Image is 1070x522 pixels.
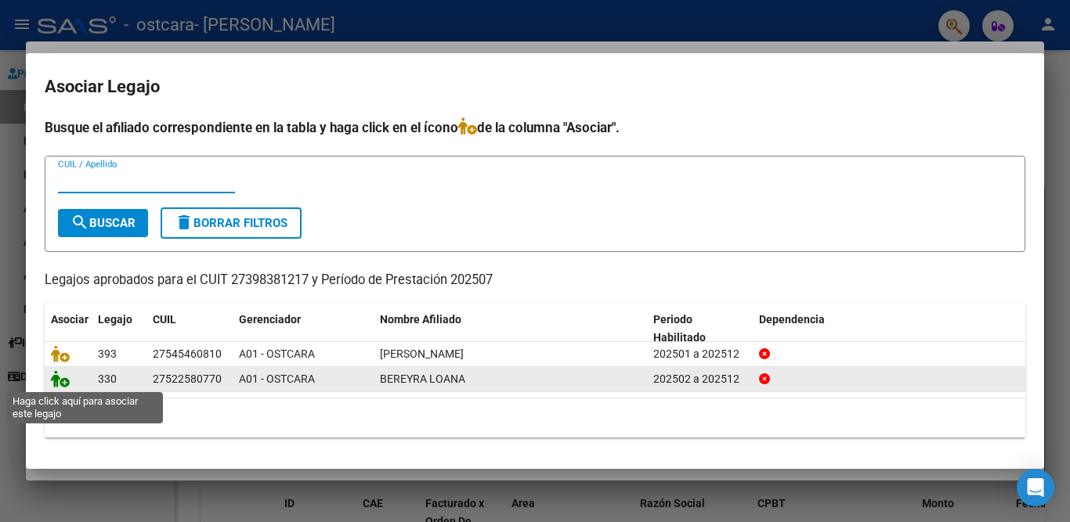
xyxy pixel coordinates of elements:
span: CUIL [153,313,176,326]
div: 27545460810 [153,345,222,363]
span: Buscar [70,216,136,230]
p: Legajos aprobados para el CUIT 27398381217 y Período de Prestación 202507 [45,271,1025,290]
span: BEREYRA LOANA [380,373,465,385]
datatable-header-cell: Asociar [45,303,92,355]
datatable-header-cell: Gerenciador [233,303,374,355]
button: Borrar Filtros [161,207,302,239]
div: 202502 a 202512 [653,370,746,388]
span: Nombre Afiliado [380,313,461,326]
span: Gerenciador [239,313,301,326]
mat-icon: delete [175,213,193,232]
span: A01 - OSTCARA [239,373,315,385]
span: Legajo [98,313,132,326]
div: 2 registros [45,398,1025,437]
button: Buscar [58,209,148,237]
h4: Busque el afiliado correspondiente en la tabla y haga click en el ícono de la columna "Asociar". [45,117,1025,138]
div: 202501 a 202512 [653,345,746,363]
span: Periodo Habilitado [653,313,706,344]
datatable-header-cell: Nombre Afiliado [374,303,647,355]
span: A01 - OSTCARA [239,347,315,360]
span: Dependencia [759,313,825,326]
mat-icon: search [70,213,89,232]
span: 330 [98,373,117,385]
span: Asociar [51,313,89,326]
h2: Asociar Legajo [45,72,1025,102]
datatable-header-cell: CUIL [146,303,233,355]
datatable-header-cell: Periodo Habilitado [647,303,753,355]
span: Borrar Filtros [175,216,287,230]
datatable-header-cell: Legajo [92,303,146,355]
span: 393 [98,347,117,360]
div: Open Intercom Messenger [1017,469,1054,506]
datatable-header-cell: Dependencia [753,303,1026,355]
span: GONZALEZ JULIANA ROSARIO [380,347,464,360]
div: 27522580770 [153,370,222,388]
